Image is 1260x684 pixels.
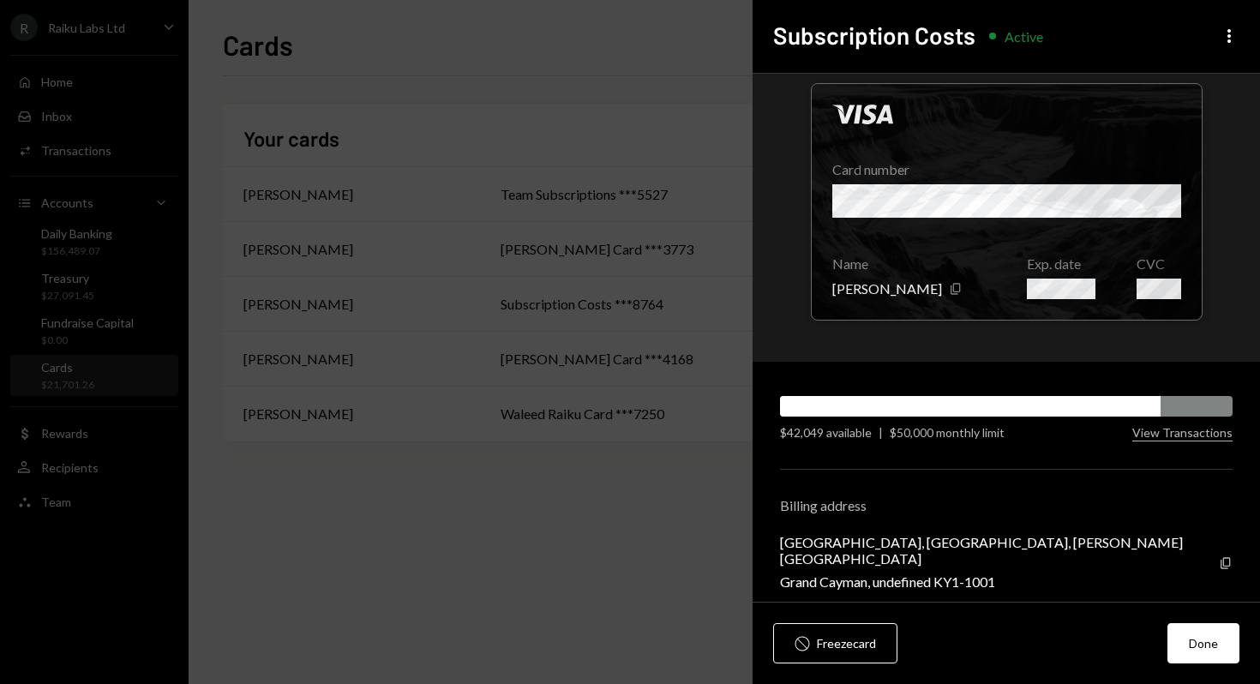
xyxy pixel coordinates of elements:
div: Billing address [780,497,1233,513]
button: Freezecard [773,623,897,663]
div: $50,000 monthly limit [890,423,1005,441]
div: Grand Cayman, undefined KY1-1001 [780,573,1219,590]
div: Freeze card [817,634,876,652]
div: [GEOGRAPHIC_DATA], [GEOGRAPHIC_DATA], [PERSON_NAME][GEOGRAPHIC_DATA] [780,534,1219,567]
h2: Subscription Costs [773,19,975,52]
div: Click to hide [811,83,1203,321]
button: Done [1167,623,1239,663]
div: | [879,423,883,441]
div: $42,049 available [780,423,872,441]
div: Active [1005,28,1043,45]
button: View Transactions [1132,425,1233,441]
